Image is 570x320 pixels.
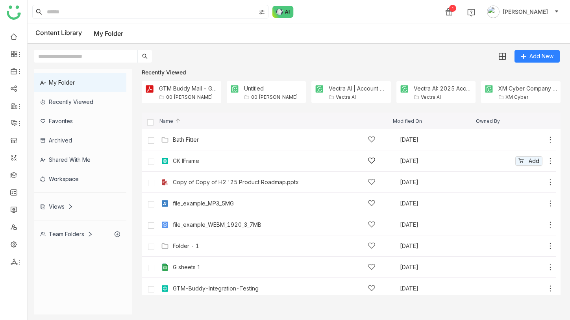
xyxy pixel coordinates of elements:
[161,178,169,186] img: pptx.svg
[173,137,199,143] a: Bath Fitter
[34,92,126,111] div: Recently Viewed
[159,118,181,124] span: Name
[336,94,356,100] div: Vectra AI
[161,136,169,144] img: Folder
[467,9,475,17] img: help.svg
[400,265,475,270] div: [DATE]
[421,94,441,100] div: Vectra AI
[173,243,199,249] a: Folder - 1
[529,157,539,165] span: Add
[34,169,126,189] div: Workspace
[259,9,265,15] img: search-type.svg
[173,158,199,164] a: CK IFrame
[414,94,419,100] img: folder.svg
[498,85,557,92] div: XM Cyber Company Overview
[142,69,561,76] div: Recently Viewed
[485,6,561,18] button: [PERSON_NAME]
[244,85,298,92] div: Untitled
[161,263,169,271] img: g-xls.svg
[145,84,154,94] img: Folder
[484,84,494,94] img: Folder
[400,137,475,142] div: [DATE]
[529,52,553,61] span: Add New
[505,94,528,100] div: XM Cyber
[34,111,126,131] div: Favorites
[400,243,475,249] div: [DATE]
[400,222,475,228] div: [DATE]
[514,50,560,63] button: Add New
[400,201,475,206] div: [DATE]
[503,7,548,16] span: [PERSON_NAME]
[400,158,475,164] div: [DATE]
[499,53,506,60] img: grid.svg
[94,30,123,37] a: My Folder
[315,84,324,94] img: Folder
[159,94,165,100] img: folder.svg
[393,118,422,124] span: Modified On
[40,203,73,210] div: Views
[515,156,542,166] button: Add
[166,94,213,100] div: 00 [PERSON_NAME]
[34,150,126,169] div: Shared with me
[159,85,218,92] div: GTM Buddy Mail - GTM Buddy People Research & Account Map – Summary Report.pdf
[272,6,294,18] img: ask-buddy-normal.svg
[244,94,250,100] img: folder.svg
[498,94,504,100] img: folder.svg
[161,221,169,229] img: mp4.svg
[230,84,239,94] img: Folder
[40,231,93,237] div: Team Folders
[161,200,169,207] img: mp3.svg
[329,85,388,92] div: Vectra AI | Account Research Overview
[161,242,169,250] img: Folder
[400,286,475,291] div: [DATE]
[173,222,261,228] a: file_example_WEBM_1920_3_7MB
[175,118,181,124] img: arrow-up.svg
[449,5,456,12] div: 1
[161,157,169,165] img: article.svg
[173,179,299,185] a: Copy of Copy of H2 '25 Product Roadmap.pptx
[35,29,123,39] div: Content Library
[329,94,334,100] img: folder.svg
[414,85,473,92] div: Vectra AI: 2025 Account Research
[7,6,21,20] img: logo
[173,264,201,270] a: G sheets 1
[476,118,500,124] span: Owned By
[400,84,409,94] img: Folder
[173,285,259,292] a: GTM-Buddy-Integration-Testing
[34,73,126,92] div: My Folder
[161,285,169,292] img: article.svg
[487,6,500,18] img: avatar
[173,200,234,207] a: file_example_MP3_5MG
[251,94,298,100] div: 00 [PERSON_NAME]
[34,131,126,150] div: Archived
[400,179,475,185] div: [DATE]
